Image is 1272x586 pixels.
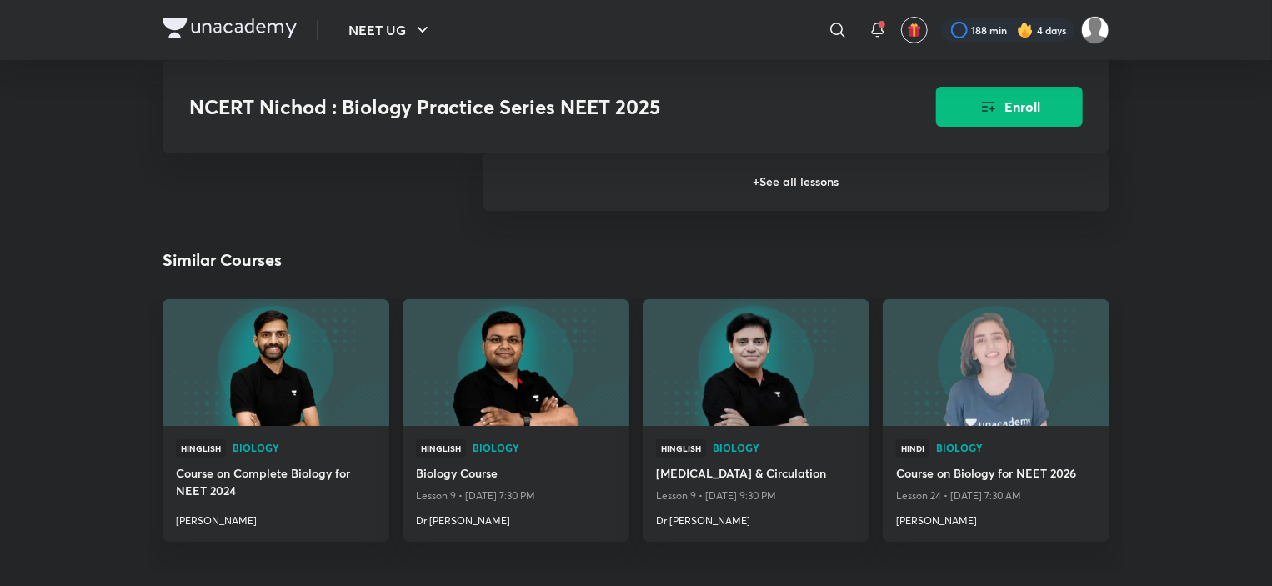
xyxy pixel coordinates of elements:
button: NEET UG [338,13,443,47]
a: [MEDICAL_DATA] & Circulation [656,464,856,485]
p: Lesson 24 • [DATE] 7:30 AM [896,485,1096,507]
span: Hinglish [656,439,706,458]
span: Biology [473,443,616,453]
img: new-thumbnail [880,298,1111,427]
img: new-thumbnail [160,298,391,427]
span: Biology [233,443,376,453]
a: new-thumbnail [643,299,869,426]
h2: Similar Courses [163,248,282,273]
a: Biology [473,443,616,454]
a: Dr [PERSON_NAME] [656,507,856,528]
h6: + See all lessons [483,153,1109,211]
a: Biology [233,443,376,454]
a: new-thumbnail [403,299,629,426]
img: Kebir Hasan Sk [1081,16,1109,44]
button: avatar [901,17,928,43]
img: new-thumbnail [400,298,631,427]
img: streak [1017,22,1034,38]
a: Dr [PERSON_NAME] [416,507,616,528]
button: Enroll [936,87,1083,127]
a: Company Logo [163,18,297,43]
p: Lesson 9 • [DATE] 9:30 PM [656,485,856,507]
a: new-thumbnail [163,299,389,426]
a: [PERSON_NAME] [896,507,1096,528]
a: new-thumbnail [883,299,1109,426]
img: new-thumbnail [640,298,871,427]
a: Biology [936,443,1096,454]
span: Biology [713,443,856,453]
a: Biology Course [416,464,616,485]
img: avatar [907,23,922,38]
a: [PERSON_NAME] [176,507,376,528]
span: Hinglish [416,439,466,458]
p: Lesson 9 • [DATE] 7:30 PM [416,485,616,507]
h3: NCERT Nichod : Biology Practice Series NEET 2025 [189,95,842,119]
a: Biology [713,443,856,454]
a: Course on Complete Biology for NEET 2024 [176,464,376,503]
span: Hinglish [176,439,226,458]
img: Company Logo [163,18,297,38]
span: Biology [936,443,1096,453]
span: Hindi [896,439,929,458]
a: Course on Biology for NEET 2026 [896,464,1096,485]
